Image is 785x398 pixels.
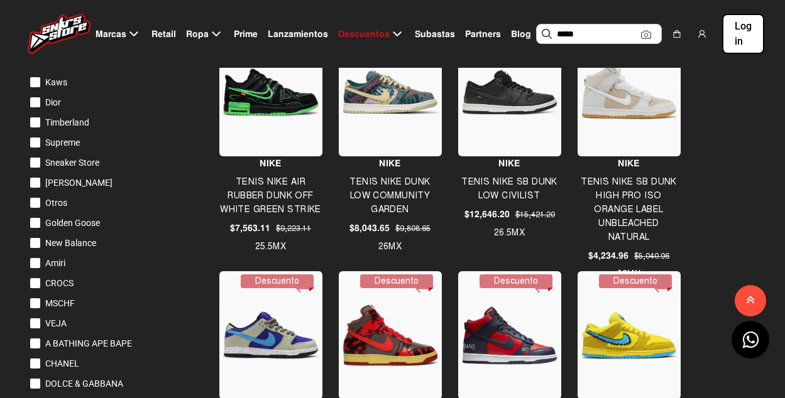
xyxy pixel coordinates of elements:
[219,240,322,254] h4: 25.5MX
[634,250,669,262] span: $5,040.96
[581,311,678,360] img: TENIS NIKE SB DUNK LOW GRATEFUL DEAD BEARS OPTI YELLOW
[464,208,510,221] span: $12,646.20
[45,178,113,188] span: [PERSON_NAME]
[697,29,707,39] img: user
[672,29,682,39] img: shopping
[581,65,678,120] img: TENIS NIKE SB DUNK HIGH PRO ISO ORANGE LABEL UNBLEACHED NATURAL
[45,137,80,148] span: Supreme
[342,70,439,115] img: TENIS NIKE DUNK LOW COMMUNITY GARDEN
[349,222,390,235] span: $8,043.65
[461,306,558,365] img: TENIS NIKE SB DUNK HIGH SUPREME BY ANY MEANS NAVY
[230,222,270,235] span: $7,563.11
[542,29,552,39] img: Buscar
[45,358,79,368] span: CHANEL
[578,175,680,244] h4: TENIS NIKE SB DUNK HIGH PRO ISO ORANGE LABEL UNBLEACHED NATURAL
[339,175,441,217] h4: TENIS NIKE DUNK LOW COMMUNITY GARDEN
[276,223,311,234] span: $9,223.11
[45,278,74,288] span: CROCS
[465,28,501,41] span: Partners
[45,258,65,268] span: Amiri
[578,267,680,281] h4: 28MX
[45,158,99,168] span: Sneaker Store
[45,379,123,389] span: DOLCE & GABBANA
[360,274,433,288] p: Descuento
[28,14,91,54] img: logo
[339,240,441,254] h4: 26MX
[45,218,100,228] span: Golden Goose
[45,238,96,248] span: New Balance
[599,274,672,288] p: Descuento
[461,69,558,116] img: TENIS NIKE SB DUNK LOW CIVILIST
[578,156,680,170] h4: Nike
[45,97,61,107] span: Dior
[415,28,455,41] span: Subastas
[241,274,314,288] p: Descuento
[219,156,322,170] h4: Nike
[338,28,390,41] span: Descuentos
[458,156,561,170] h4: Nike
[45,77,67,87] span: Kaws
[222,68,319,117] img: TENIS NIKE AIR RUBBER DUNK OFF WHITE GREEN STRIKE
[511,28,531,41] span: Blog
[458,175,561,203] h4: TENIS NIKE SB DUNK LOW CIVILIST
[151,28,176,41] span: Retail
[480,274,552,288] p: Descuento
[234,28,258,41] span: Prime
[222,311,319,360] img: TENIS NIKE SB DUNK LOW CELADON
[268,28,328,41] span: Lanzamientos
[45,198,67,208] span: Otros
[395,223,431,234] span: $9,808.65
[219,175,322,217] h4: TENIS NIKE AIR RUBBER DUNK OFF WHITE GREEN STRIKE
[515,209,555,220] span: $15,421.20
[96,28,126,41] span: Marcas
[186,28,209,41] span: Ropa
[458,226,561,240] h4: 26.5MX
[641,30,651,40] img: Cámara
[342,304,439,367] img: TENIS NIKE DUNK HIGH 1985 RED ACID WASH
[735,19,752,49] span: Log in
[45,338,132,348] span: A BATHING APE BAPE
[339,156,441,170] h4: Nike
[588,249,629,262] span: $4,234.96
[45,117,89,127] span: Timberland
[45,318,67,328] span: VEJA
[45,298,75,308] span: MSCHF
